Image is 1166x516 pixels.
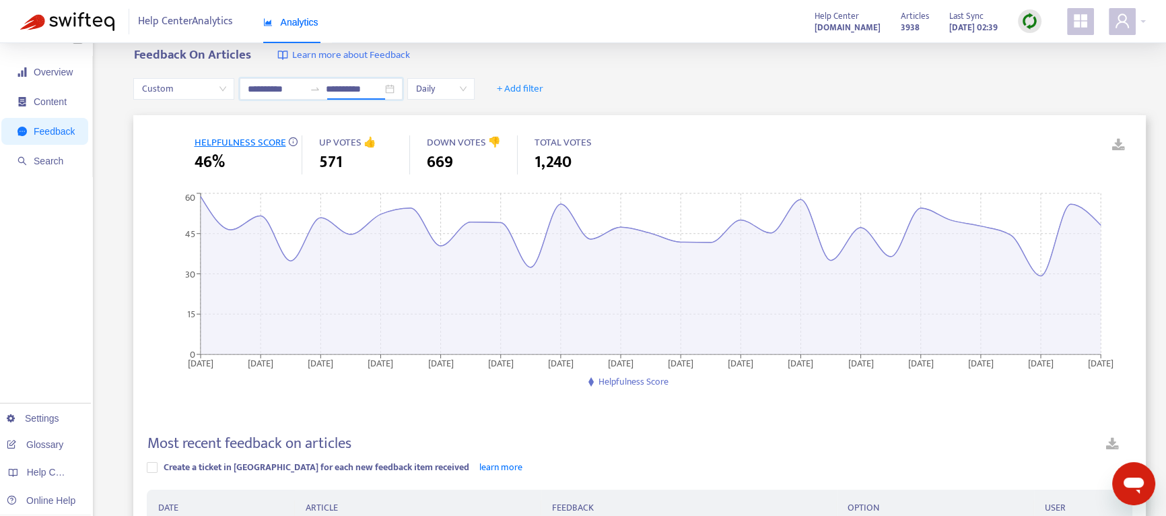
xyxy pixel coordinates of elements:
span: UP VOTES 👍 [318,134,376,151]
b: Feedback On Articles [133,44,250,65]
a: [DOMAIN_NAME] [815,20,881,35]
span: message [18,127,27,136]
a: learn more [479,459,522,475]
tspan: [DATE] [728,355,754,370]
span: + Add filter [497,81,543,97]
span: 571 [318,150,342,174]
tspan: 15 [187,307,195,322]
iframe: Button to launch messaging window [1112,462,1155,505]
span: Content [34,96,67,107]
img: sync.dc5367851b00ba804db3.png [1021,13,1038,30]
span: 46% [194,150,224,174]
tspan: [DATE] [848,355,874,370]
a: Online Help [7,495,75,506]
tspan: [DATE] [788,355,814,370]
tspan: [DATE] [188,355,213,370]
span: 1,240 [534,150,571,174]
tspan: [DATE] [908,355,934,370]
tspan: [DATE] [1028,355,1054,370]
span: Articles [901,9,929,24]
img: image-link [277,50,288,61]
span: swap-right [310,84,320,94]
tspan: [DATE] [668,355,694,370]
span: to [310,84,320,94]
span: Create a ticket in [GEOGRAPHIC_DATA] for each new feedback item received [163,459,469,475]
span: Overview [34,67,73,77]
img: Swifteq [20,12,114,31]
span: DOWN VOTES 👎 [426,134,500,151]
h4: Most recent feedback on articles [147,434,351,453]
tspan: [DATE] [1088,355,1113,370]
tspan: [DATE] [488,355,514,370]
tspan: 60 [185,189,195,205]
tspan: 45 [185,226,195,241]
span: 669 [426,150,452,174]
tspan: [DATE] [248,355,274,370]
span: Helpfulness Score [598,374,668,389]
span: Learn more about Feedback [291,48,409,63]
tspan: [DATE] [428,355,454,370]
span: appstore [1072,13,1089,29]
span: Help Center [815,9,859,24]
span: Search [34,156,63,166]
span: container [18,97,27,106]
button: + Add filter [487,78,553,100]
tspan: 30 [185,266,195,282]
tspan: [DATE] [308,355,334,370]
tspan: [DATE] [968,355,994,370]
span: Last Sync [949,9,984,24]
tspan: 0 [190,346,195,362]
a: Settings [7,413,59,424]
a: Learn more about Feedback [277,48,409,63]
span: Daily [415,79,467,99]
strong: [DATE] 02:39 [949,20,998,35]
span: area-chart [263,18,273,27]
span: Help Centers [27,467,82,478]
span: Help Center Analytics [138,9,233,34]
span: Custom [141,79,226,99]
tspan: [DATE] [608,355,633,370]
span: TOTAL VOTES [534,134,591,151]
span: signal [18,67,27,77]
strong: 3938 [901,20,920,35]
span: user [1114,13,1130,29]
tspan: [DATE] [548,355,574,370]
span: HELPFULNESS SCORE [194,134,285,151]
span: search [18,156,27,166]
span: Feedback [34,126,75,137]
tspan: [DATE] [368,355,394,370]
span: Analytics [263,17,318,28]
a: Glossary [7,439,63,450]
